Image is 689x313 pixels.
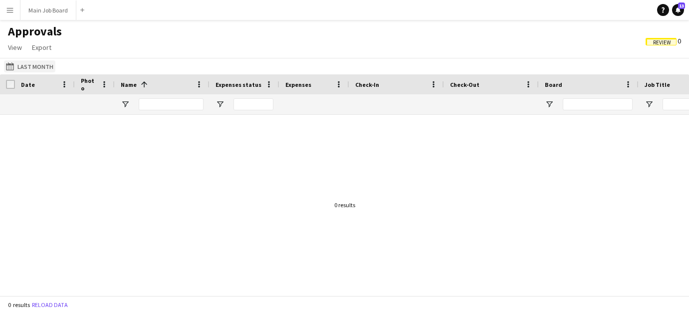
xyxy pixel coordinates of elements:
a: Export [28,41,55,54]
input: Name Filter Input [139,98,204,110]
span: Expenses status [216,81,261,88]
button: Last Month [4,60,55,72]
input: Board Filter Input [563,98,633,110]
span: Board [545,81,562,88]
span: 0 [646,36,681,45]
a: 13 [672,4,684,16]
button: Open Filter Menu [645,100,654,109]
button: Main Job Board [20,0,76,20]
span: Check-In [355,81,379,88]
span: Photo [81,77,97,92]
input: Column with Header Selection [6,80,15,89]
a: View [4,41,26,54]
button: Open Filter Menu [545,100,554,109]
span: View [8,43,22,52]
span: Check-Out [450,81,479,88]
button: Reload data [30,300,70,311]
button: Open Filter Menu [121,100,130,109]
button: Open Filter Menu [216,100,225,109]
input: Expenses status Filter Input [233,98,273,110]
span: Job Title [645,81,670,88]
span: 13 [678,2,685,9]
span: Name [121,81,137,88]
span: Review [653,39,671,46]
div: 0 results [334,201,355,209]
span: Expenses [285,81,311,88]
span: Date [21,81,35,88]
span: Export [32,43,51,52]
